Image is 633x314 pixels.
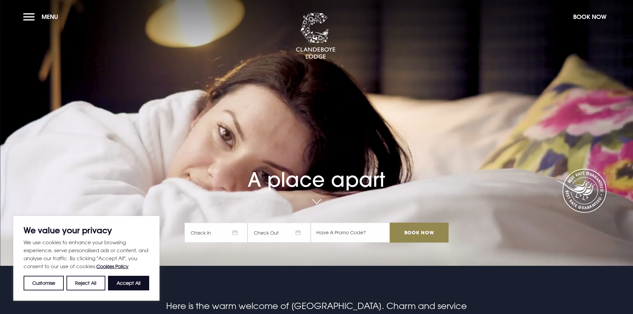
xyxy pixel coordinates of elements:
[570,10,610,24] button: Book Now
[390,223,448,243] input: Book Now
[24,226,149,234] p: We value your privacy
[296,13,336,59] img: Clandeboye Lodge
[184,149,448,191] h1: A place apart
[13,216,159,301] div: We value your privacy
[311,223,390,243] input: Have A Promo Code?
[248,223,311,243] span: Check Out
[42,13,58,21] span: Menu
[23,10,61,24] button: Menu
[66,276,105,290] button: Reject All
[24,238,149,270] p: We use cookies to enhance your browsing experience, serve personalised ads or content, and analys...
[24,276,64,290] button: Customise
[96,263,129,269] a: Cookies Policy
[108,276,149,290] button: Accept All
[184,223,248,243] span: Check In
